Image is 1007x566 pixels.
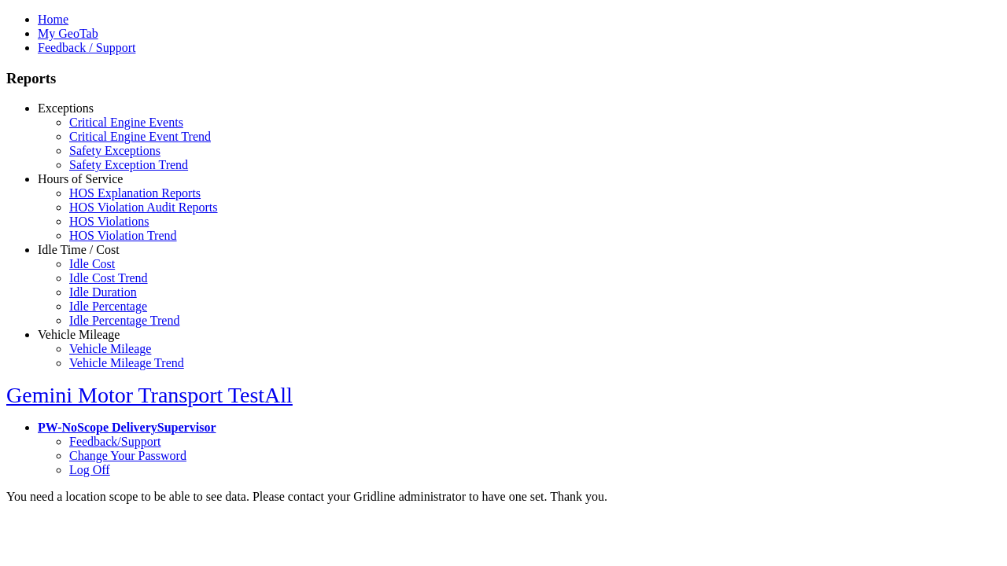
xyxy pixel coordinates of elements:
a: Exceptions [38,101,94,115]
a: Idle Percentage Trend [69,314,179,327]
a: Safety Exceptions [69,144,160,157]
a: HOS Violation Trend [69,229,177,242]
a: Gemini Motor Transport TestAll [6,383,293,407]
a: Change Your Password [69,449,186,462]
a: Vehicle Mileage Trend [69,356,184,369]
div: You need a location scope to be able to see data. Please contact your Gridline administrator to h... [6,490,1001,504]
a: Vehicle Mileage [69,342,151,355]
a: Critical Engine Events [69,116,183,129]
a: PW-NoScope DeliverySupervisor [38,421,216,434]
a: HOS Explanation Reports [69,186,201,200]
h3: Reports [6,70,1001,87]
a: Log Off [69,463,110,476]
a: Vehicle Mileage [38,328,120,341]
a: HOS Violation Audit Reports [69,200,218,214]
a: Critical Engine Event Trend [69,130,211,143]
a: HOS Violations [69,215,149,228]
a: Feedback/Support [69,435,160,448]
a: Home [38,13,68,26]
a: Idle Time / Cost [38,243,120,256]
a: Hours of Service [38,172,123,186]
a: Idle Percentage [69,300,147,313]
a: Feedback / Support [38,41,135,54]
a: My GeoTab [38,27,98,40]
a: Idle Cost Trend [69,271,148,285]
a: Idle Duration [69,285,137,299]
a: Safety Exception Trend [69,158,188,171]
a: Idle Cost [69,257,115,270]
